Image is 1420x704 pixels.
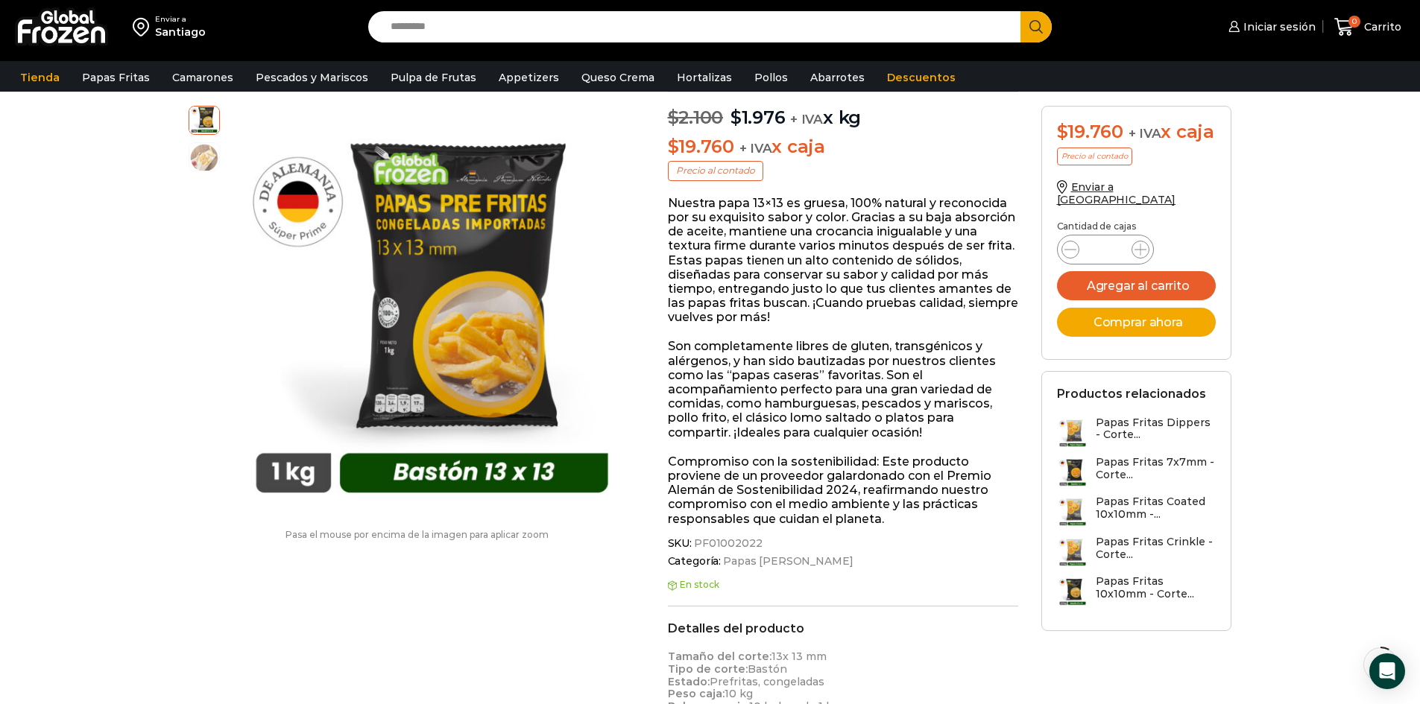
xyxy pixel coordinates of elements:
[1096,456,1217,481] h3: Papas Fritas 7x7mm - Corte...
[668,537,1019,550] span: SKU:
[1057,180,1176,206] a: Enviar a [GEOGRAPHIC_DATA]
[1091,239,1120,260] input: Product quantity
[668,662,748,676] strong: Tipo de corte:
[668,675,710,688] strong: Estado:
[668,107,724,128] bdi: 2.100
[1096,575,1217,600] h3: Papas Fritas 10x10mm - Corte...
[739,141,772,156] span: + IVA
[1096,495,1217,521] h3: Papas Fritas Coated 10x10mm -...
[1057,387,1206,401] h2: Productos relacionados
[1057,575,1217,607] a: Papas Fritas 10x10mm - Corte...
[133,14,155,39] img: address-field-icon.svg
[1369,653,1405,689] div: Open Intercom Messenger
[155,14,206,25] div: Enviar a
[668,107,679,128] span: $
[730,107,742,128] span: $
[747,63,795,92] a: Pollos
[1057,121,1217,143] div: x caja
[668,555,1019,568] span: Categoría:
[1331,10,1405,45] a: 0 Carrito
[730,107,786,128] bdi: 1.976
[75,63,157,92] a: Papas Fritas
[668,621,1019,635] h2: Detalles del producto
[668,136,734,157] bdi: 19.760
[1057,456,1217,488] a: Papas Fritas 7x7mm - Corte...
[668,196,1019,325] p: Nuestra papa 13×13 es gruesa, 100% natural y reconocida por su exquisito sabor y color. Gracias a...
[669,63,739,92] a: Hortalizas
[1225,12,1316,42] a: Iniciar sesión
[1096,536,1217,561] h3: Papas Fritas Crinkle - Corte...
[165,63,241,92] a: Camarones
[155,25,206,39] div: Santiago
[1057,271,1217,300] button: Agregar al carrito
[668,454,1019,526] p: Compromiso con la sostenibilidad: Este producto proviene de un proveedor galardonado con el Premi...
[668,580,1019,590] p: En stock
[1129,126,1161,141] span: + IVA
[668,161,763,180] p: Precio al contado
[668,136,1019,158] p: x caja
[1096,416,1217,442] h3: Papas Fritas Dippers - Corte...
[721,555,853,568] a: Papas [PERSON_NAME]
[1057,148,1132,165] p: Precio al contado
[1057,416,1217,448] a: Papas Fritas Dippers - Corte...
[880,63,963,92] a: Descuentos
[1057,308,1217,337] button: Comprar ahora
[1057,495,1217,527] a: Papas Fritas Coated 10x10mm -...
[790,112,823,127] span: + IVA
[189,530,646,540] p: Pasa el mouse por encima de la imagen para aplicar zoom
[668,92,1019,129] p: x kg
[1348,16,1360,28] span: 0
[1057,536,1217,568] a: Papas Fritas Crinkle - Corte...
[803,63,872,92] a: Abarrotes
[692,537,763,550] span: PF01002022
[1057,121,1068,142] span: $
[189,143,219,173] span: 13×13
[13,63,67,92] a: Tienda
[668,687,725,700] strong: Peso caja:
[668,650,771,663] strong: Tamaño del corte:
[1240,19,1316,34] span: Iniciar sesión
[227,106,637,515] img: 13x13
[248,63,376,92] a: Pescados y Mariscos
[668,136,679,157] span: $
[574,63,662,92] a: Queso Crema
[189,104,219,134] span: 13×13
[227,106,637,515] div: 1 / 2
[1360,19,1401,34] span: Carrito
[383,63,484,92] a: Pulpa de Frutas
[668,339,1019,439] p: Son completamente libres de gluten, transgénicos y alérgenos, y han sido bautizadas por nuestros ...
[1020,11,1052,42] button: Search button
[491,63,567,92] a: Appetizers
[1057,121,1123,142] bdi: 19.760
[1057,221,1217,232] p: Cantidad de cajas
